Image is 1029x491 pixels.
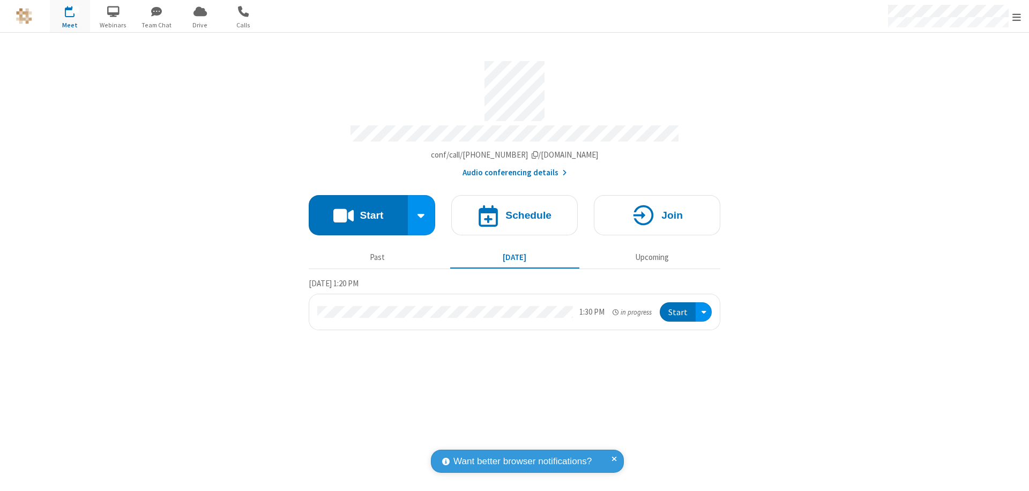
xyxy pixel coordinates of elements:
[309,53,720,179] section: Account details
[223,20,264,30] span: Calls
[613,307,652,317] em: in progress
[451,195,578,235] button: Schedule
[408,195,436,235] div: Start conference options
[93,20,133,30] span: Webinars
[16,8,32,24] img: QA Selenium DO NOT DELETE OR CHANGE
[1002,463,1021,483] iframe: Chat
[431,149,599,161] button: Copy my meeting room linkCopy my meeting room link
[72,6,79,14] div: 1
[309,195,408,235] button: Start
[660,302,696,322] button: Start
[50,20,90,30] span: Meet
[453,455,592,468] span: Want better browser notifications?
[309,278,359,288] span: [DATE] 1:20 PM
[587,247,717,267] button: Upcoming
[180,20,220,30] span: Drive
[309,277,720,331] section: Today's Meetings
[313,247,442,267] button: Past
[594,195,720,235] button: Join
[579,306,605,318] div: 1:30 PM
[463,167,567,179] button: Audio conferencing details
[137,20,177,30] span: Team Chat
[450,247,579,267] button: [DATE]
[505,210,551,220] h4: Schedule
[431,150,599,160] span: Copy my meeting room link
[661,210,683,220] h4: Join
[696,302,712,322] div: Open menu
[360,210,383,220] h4: Start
